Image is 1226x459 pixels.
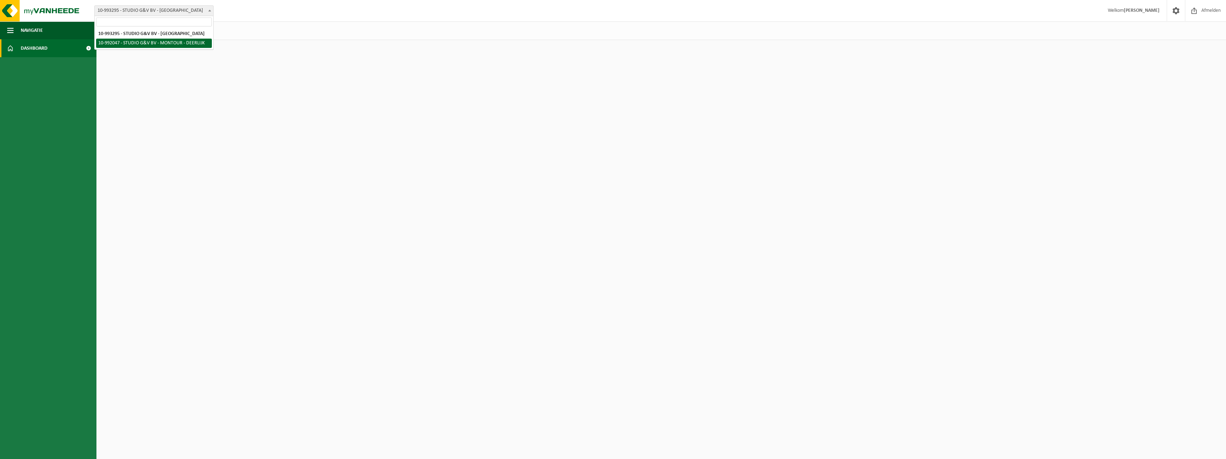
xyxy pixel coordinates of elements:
[94,5,214,16] span: 10-993295 - STUDIO G&V BV - KORTRIJK
[96,29,212,39] li: 10-993295 - STUDIO G&V BV - [GEOGRAPHIC_DATA]
[96,39,212,48] li: 10-992047 - STUDIO G&V BV - MONTOUR - DEERLIJK
[21,21,43,39] span: Navigatie
[1124,8,1160,13] strong: [PERSON_NAME]
[95,6,213,16] span: 10-993295 - STUDIO G&V BV - KORTRIJK
[21,39,48,57] span: Dashboard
